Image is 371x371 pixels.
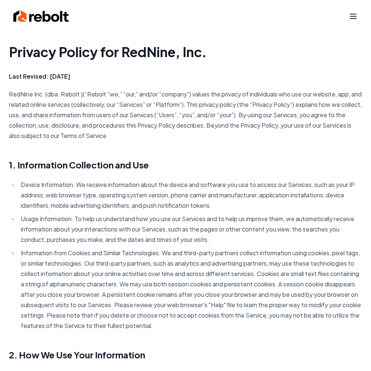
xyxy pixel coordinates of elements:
button: Toggle mobile menu [349,12,358,21]
h1: Privacy Policy for RedNine, Inc. [9,45,362,59]
strong: Last Revised: [DATE] [9,72,70,80]
li: Information from Cookies and Similar Technologies. We and third-party partners collect informatio... [19,248,362,331]
img: Rebolt Logo [13,9,69,24]
li: Device Information. We receive information about the device and software you use to access our Se... [19,180,362,211]
li: Usage Information. To help us understand how you use our Services and to help us improve them, we... [19,214,362,245]
p: RedNine Inc. (dba. Rebolt )(“Rebolt “we,” “our,” and/or “company”) values the privacy of individu... [9,89,362,141]
h2: 1. Information Collection and Use [9,159,362,171]
h2: 2. How We Use Your Information [9,349,362,361]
